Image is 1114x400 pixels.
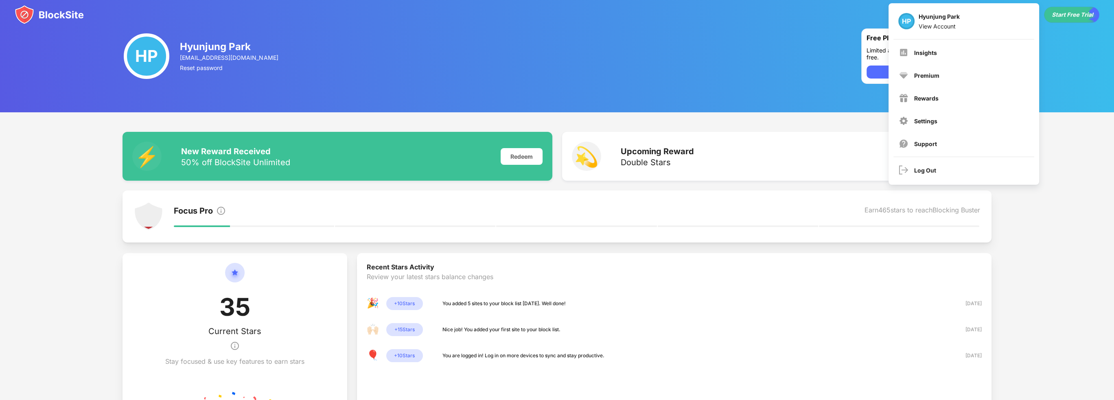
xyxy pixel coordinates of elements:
div: Focus Pro [174,206,213,217]
div: [DATE] [953,352,982,360]
div: + 10 Stars [386,349,423,362]
div: Support [914,140,937,147]
div: Upcoming Reward [621,146,694,156]
img: info.svg [230,336,240,356]
div: Insights [914,49,937,56]
div: 35 [219,292,250,326]
div: HP [124,33,169,79]
div: animation [1044,7,1099,23]
div: Hyunjung Park [919,13,960,23]
div: 🙌🏻 [367,323,380,336]
div: New Reward Received [181,146,290,156]
img: menu-rewards.svg [899,93,908,103]
div: Free Plan [867,34,952,44]
div: HP [898,13,915,29]
div: You added 5 sites to your block list [DATE]. Well done! [442,299,566,308]
div: [DATE] [953,326,982,334]
div: Stay focused & use key features to earn stars [165,357,304,365]
img: logout.svg [899,165,908,175]
div: Log Out [914,167,936,174]
div: 🎈 [367,349,380,362]
img: circle-star.svg [225,263,245,292]
div: Reset password [180,64,279,71]
div: + 10 Stars [386,297,423,310]
div: Earn 465 stars to reach Blocking Buster [864,206,980,217]
img: premium.svg [899,70,908,80]
img: info.svg [216,206,226,216]
div: Limited access to productivity features for free. [867,47,986,61]
div: You are logged in! Log in on more devices to sync and stay productive. [442,352,604,360]
div: 🎉 [367,297,380,310]
img: menu-settings.svg [899,116,908,126]
div: + 15 Stars [386,323,423,336]
div: Current Stars [208,326,261,336]
div: Review your latest stars balance changes [367,273,982,297]
img: support.svg [899,139,908,149]
div: 💫 [572,142,601,171]
div: Premium [914,72,939,79]
div: View Account [919,23,960,30]
div: 50% off BlockSite Unlimited [181,158,290,166]
div: [DATE] [953,299,982,308]
img: points-level-1.svg [134,202,163,231]
div: Rewards [914,95,939,102]
div: Hyunjung Park [180,41,279,52]
div: ⚡️ [132,142,162,171]
img: menu-insights.svg [899,48,908,57]
div: [EMAIL_ADDRESS][DOMAIN_NAME] [180,54,279,61]
div: Recent Stars Activity [367,263,982,273]
img: blocksite-icon.svg [15,5,84,24]
div: Double Stars [621,158,694,166]
div: Redeem [501,148,543,165]
div: Settings [914,118,937,125]
div: Nice job! You added your first site to your block list. [442,326,560,334]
